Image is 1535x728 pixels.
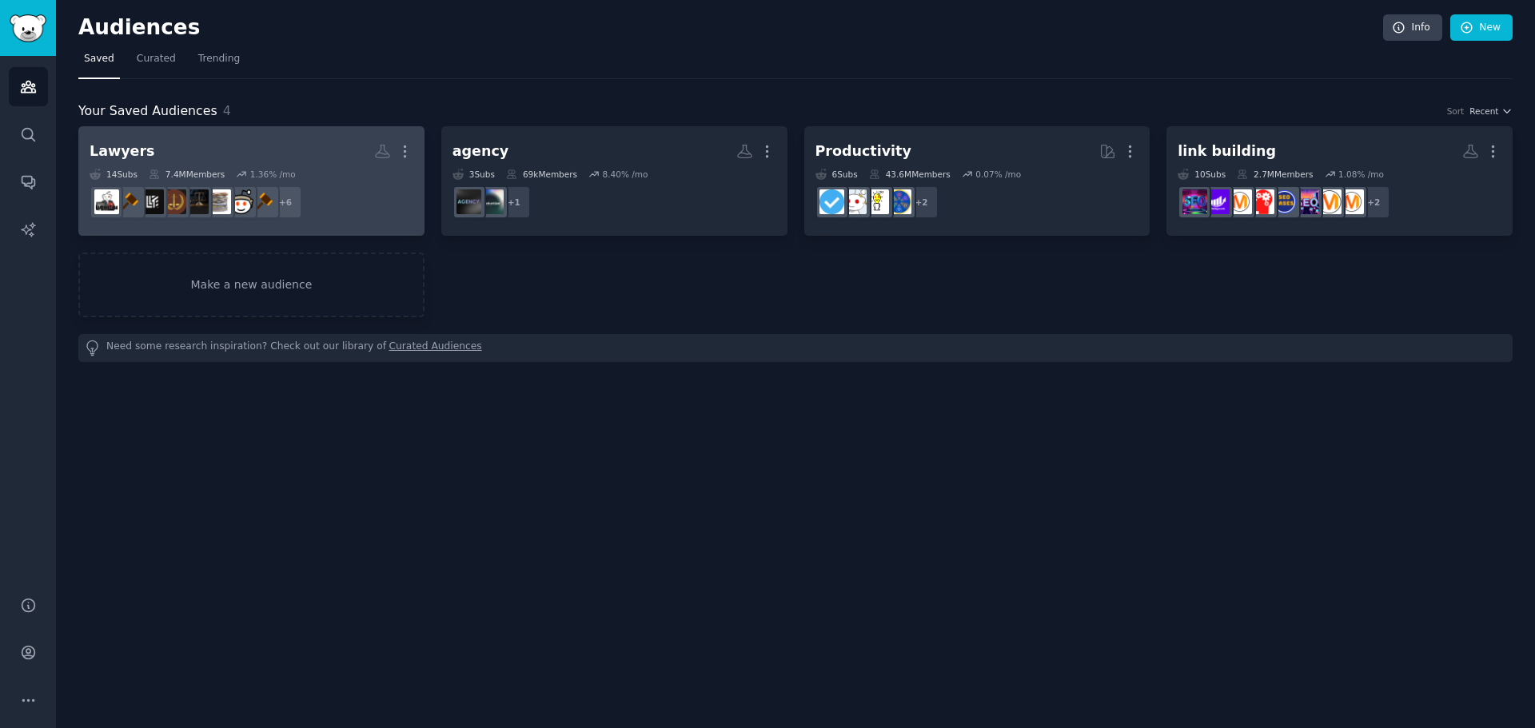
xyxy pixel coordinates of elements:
img: SEO_Digital_Marketing [1294,189,1319,214]
div: 3 Sub s [453,169,495,180]
img: law [117,189,142,214]
div: + 1 [497,185,531,219]
img: GummySearch logo [10,14,46,42]
img: TechSEO [1250,189,1274,214]
a: Productivity6Subs43.6MMembers0.07% /mo+2LifeProTipslifehacksproductivitygetdisciplined [804,126,1150,236]
a: Curated Audiences [389,340,482,356]
img: LawFirm [139,189,164,214]
img: Lawyertalk [94,189,119,214]
div: link building [1178,141,1276,161]
div: Productivity [815,141,911,161]
div: 2.7M Members [1237,169,1313,180]
a: Trending [193,46,245,79]
img: seogrowth [1205,189,1230,214]
div: 6 Sub s [815,169,858,180]
div: 14 Sub s [90,169,138,180]
img: LifeProTips [887,189,911,214]
a: Lawyers14Subs7.4MMembers1.36% /mo+6AskLegalLegalAdviceUKparalegalLawyerAdviceAskALawyerLawFirmlaw... [78,126,425,236]
div: + 6 [269,185,302,219]
img: AskMarketing [1339,189,1364,214]
img: LawyerAdvice [184,189,209,214]
a: Saved [78,46,120,79]
div: 69k Members [506,169,577,180]
span: Your Saved Audiences [78,101,217,121]
div: Lawyers [90,141,154,161]
a: Info [1383,14,1442,42]
div: Need some research inspiration? Check out our library of [78,334,1513,362]
img: paralegal [206,189,231,214]
div: 7.4M Members [149,169,225,180]
img: marketing [1227,189,1252,214]
h2: Audiences [78,15,1383,41]
div: 1.36 % /mo [250,169,296,180]
img: agency [457,189,481,214]
img: LegalAdviceUK [229,189,253,214]
img: productivity [842,189,867,214]
div: 43.6M Members [869,169,951,180]
span: Saved [84,52,114,66]
span: Recent [1469,105,1498,117]
span: Curated [137,52,176,66]
div: Sort [1447,105,1465,117]
a: Curated [131,46,181,79]
img: SEO [1182,189,1207,214]
a: link building10Subs2.7MMembers1.08% /mo+2AskMarketingcontent_marketingSEO_Digital_MarketingSEO_ca... [1166,126,1513,236]
button: Recent [1469,105,1513,117]
img: AskALawyer [161,189,186,214]
a: Make a new audience [78,253,425,317]
div: agency [453,141,508,161]
img: SEO_cases [1272,189,1297,214]
div: + 2 [1357,185,1390,219]
img: ProductizeYourService [479,189,504,214]
div: 8.40 % /mo [603,169,648,180]
img: lifehacks [864,189,889,214]
span: 4 [223,103,231,118]
div: 10 Sub s [1178,169,1226,180]
img: getdisciplined [819,189,844,214]
img: AskLegal [251,189,276,214]
img: content_marketing [1317,189,1342,214]
div: 1.08 % /mo [1338,169,1384,180]
div: 0.07 % /mo [975,169,1021,180]
a: New [1450,14,1513,42]
a: agency3Subs69kMembers8.40% /mo+1ProductizeYourServiceagency [441,126,787,236]
span: Trending [198,52,240,66]
div: + 2 [905,185,939,219]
